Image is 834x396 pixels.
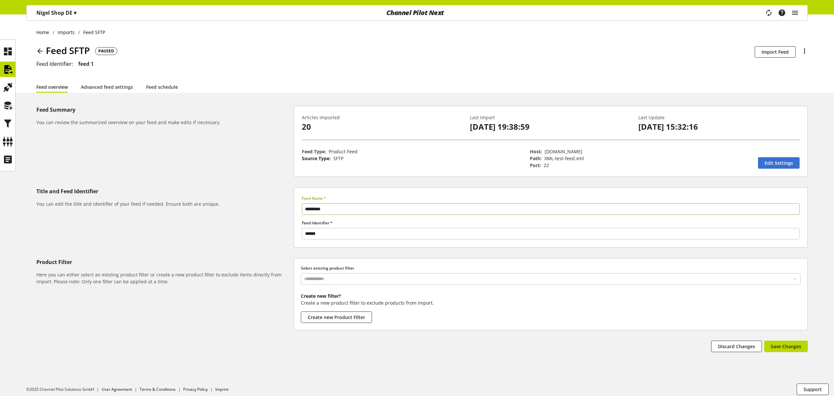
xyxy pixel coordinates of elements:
[302,220,333,226] span: Feed Identifier *
[140,387,176,392] a: Terms & Conditions
[54,29,78,36] a: Imports
[545,148,582,155] span: ftp.channelpilot.com
[470,121,631,133] p: [DATE] 19:38:59
[36,106,291,114] h5: Feed Summary
[36,187,291,195] h5: Title and Feed Identifier
[762,48,789,55] span: Import Feed
[146,84,178,90] a: Feed schedule
[308,314,365,321] span: Create new Product Filter
[302,114,463,121] p: Articles Imported
[302,155,331,161] span: Source Type:
[333,155,343,161] span: SFTP
[470,114,631,121] p: Last Import
[36,9,76,17] p: Nigel Shop DE
[301,265,801,271] label: Select existing product filter
[530,155,542,161] span: Path:
[26,5,808,21] nav: main navigation
[26,387,102,392] li: ©2025 Channel Pilot Solutions GmbH
[183,387,208,392] a: Privacy Policy
[755,46,796,58] button: Import Feed
[36,258,291,266] h5: Product Filter
[36,84,68,90] a: Feed overview
[215,387,228,392] a: Imprint
[530,148,542,155] span: Host:
[74,9,76,16] span: ▾
[81,84,133,90] a: Advanced feed settings
[301,299,801,306] p: Create a new product filter to exclude products from import.
[758,157,800,169] a: Edit Settings
[764,341,808,352] button: Save Changes
[329,148,358,155] span: Product Feed
[301,311,372,323] button: Create new Product Filter
[765,160,793,166] span: Edit Settings
[102,387,132,392] a: User Agreement
[544,162,549,168] span: 22
[301,293,341,299] b: Create new filter?
[46,44,90,57] span: Feed SFTP
[530,162,541,168] span: Port:
[544,155,584,161] span: XML-test-feed.xml
[718,343,755,350] span: Discard Changes
[36,119,291,126] h6: You can review the summarized overview on your feed and make edits if necessary.
[302,148,326,155] span: Feed Type:
[36,271,291,285] h6: Here you can either select an existing product filter or create a new product filter to exclude i...
[638,114,800,121] p: Last Update
[302,196,326,201] span: Feed Name *
[771,343,801,350] span: Save Changes
[804,386,822,393] span: Support
[78,60,94,67] span: feed 1
[302,121,463,133] p: 20
[36,29,53,36] a: Home
[36,60,73,67] span: Feed Identifier:
[36,200,291,207] h6: You can edit the title and identifier of your feed if needed. Ensure both are unique.
[797,384,829,395] button: Support
[711,341,762,352] button: Discard Changes
[98,48,114,54] span: PAUSED
[638,121,800,133] p: [DATE] 15:32:16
